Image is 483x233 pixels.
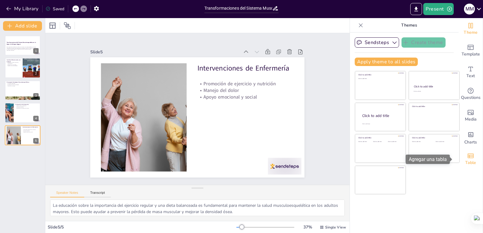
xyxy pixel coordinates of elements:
[358,137,401,139] div: Click to add title
[423,3,453,15] button: Present
[33,93,39,99] div: 3
[355,37,399,48] button: Sendsteps
[15,105,39,107] p: Historia clínica y evaluación
[7,50,39,51] p: Generated with [URL]
[436,141,455,143] div: Click to add text
[5,125,40,145] div: 5
[464,29,478,36] span: Theme
[412,105,455,108] div: Click to add title
[464,3,475,15] button: M M
[33,116,39,121] div: 4
[7,83,39,84] p: Principales patologías
[464,4,475,14] div: M M
[7,85,39,87] p: Prevención y manejo
[388,141,401,143] div: Click to add text
[197,94,294,100] p: Apoyo emocional y social
[50,191,84,197] button: Speaker Notes
[197,87,294,94] p: Manejo del dolor
[459,105,483,127] div: Add images, graphics, shapes or video
[358,78,401,80] div: Click to add text
[355,58,418,66] button: Apply theme to all slides
[197,63,294,73] p: Intervenciones de Enfermería
[204,4,273,13] input: Insert title
[15,108,39,109] p: Identificación de factores de riesgo
[90,49,239,55] div: Slide 5
[414,91,454,92] div: Click to add text
[459,61,483,83] div: Add text boxes
[461,94,481,101] span: Questions
[7,42,36,45] strong: Transformaciones del Sistema Musculoesquelético en la Vejez: Un Enfoque Integral
[466,73,475,79] span: Text
[366,18,453,33] p: Themes
[412,141,431,143] div: Click to add text
[33,48,39,54] div: 1
[362,113,401,118] div: Click to add title
[5,103,40,123] div: 4
[464,139,477,146] span: Charts
[7,65,21,66] p: Impacto en la funcionalidad
[48,21,57,30] div: Layout
[5,36,40,55] div: 1
[459,127,483,148] div: Add charts and graphs
[462,51,480,58] span: Template
[50,200,345,216] textarea: La educación sobre la importancia del ejercicio regular y una dieta balanceada es fundamental par...
[48,224,236,230] div: Slide 5 / 5
[197,80,294,87] p: Promoción de ejercicio y nutrición
[7,64,21,65] p: Cambios en la movilidad
[84,191,111,197] button: Transcript
[33,71,39,76] div: 2
[23,131,39,133] p: Apoyo emocional y social
[414,85,454,88] div: Click to add title
[7,46,39,50] p: Esta presentación aborda los cambios en el sistema musculoesquelético en la vejez, incluyendo los...
[23,126,39,128] p: Intervenciones de Enfermería
[459,148,483,170] div: Add a table
[33,138,39,143] div: 5
[410,3,422,15] button: Export to PowerPoint
[23,130,39,131] p: Manejo del dolor
[300,224,315,230] div: 37 %
[5,4,41,14] button: My Library
[64,22,71,29] span: Position
[465,116,477,123] span: Media
[5,80,40,100] div: 3
[362,123,400,124] div: Click to add body
[459,40,483,61] div: Add ready made slides
[23,129,39,130] p: Promoción de ejercicio y nutrición
[7,62,21,64] p: Cambios en huesos, músculos y articulaciones
[459,18,483,40] div: Change the overall theme
[46,6,64,12] div: Saved
[325,225,346,230] span: Single View
[5,58,40,78] div: 2
[15,104,39,105] p: Valoración de Enfermería
[465,159,476,166] span: Table
[358,141,372,143] div: Click to add text
[373,141,387,143] div: Click to add text
[409,156,447,162] font: Agregar una tabla
[412,137,455,139] div: Click to add title
[7,81,39,83] p: Principales Patologías Musculoesqueléticas
[7,84,39,85] p: Consecuencias de las patologías
[358,74,401,76] div: Click to add title
[7,59,21,62] p: Cambios Relacionados con la Edad
[401,37,446,48] button: Create theme
[15,107,39,108] p: Valoración del dolor
[3,21,42,31] button: Add slide
[459,83,483,105] div: Get real-time input from your audience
